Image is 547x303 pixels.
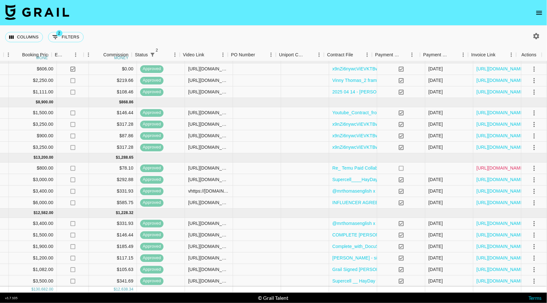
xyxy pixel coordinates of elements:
[188,77,229,84] div: https://www.instagram.com/stories/vthomasenglish/3616782562533620640?utm_source=ig_story_item_sha...
[33,287,53,292] div: 130,682.00
[89,119,137,130] div: $317.28
[89,63,137,75] div: $0.00
[529,295,542,301] a: Terms
[529,186,540,196] button: select merge strategy
[428,243,443,250] div: 2/19/2025
[84,50,93,60] button: Menu
[9,119,57,130] div: $3,250.00
[89,107,137,119] div: $146.44
[477,199,525,206] a: [URL][DOMAIN_NAME]
[140,278,163,284] span: approved
[428,66,443,72] div: 7/17/2025
[188,109,229,116] div: https://www.youtube.com/watch?v=PvaBR6rsaSc&feature=youtu.be&themeRefresh=1
[428,266,443,273] div: 4/10/2025
[71,50,80,60] button: Menu
[89,229,137,241] div: $146.44
[372,49,420,61] div: Payment Sent
[332,188,466,194] a: @mrthomasenglish x MINISO 12 Month Influencer Agreement.pdf
[118,155,133,160] div: 1,288.65
[89,174,137,186] div: $292.88
[332,266,460,273] a: Grail Signed [PERSON_NAME] - PurposeMed Contract (4).pdf
[4,50,13,60] button: Menu
[89,218,137,229] div: $331.93
[9,107,57,119] div: $1,500.00
[5,32,43,42] button: Select columns
[428,199,443,206] div: 7/29/2025
[140,267,163,273] span: approved
[471,49,496,61] div: Invoice Link
[9,63,57,75] div: $606.00
[9,142,57,153] div: $3,250.00
[89,130,137,142] div: $87.86
[140,89,163,95] span: approved
[154,47,160,53] span: 2
[332,220,466,227] a: @mrthomasenglish x MINISO 12 Month Influencer Agreement.pdf
[477,255,525,261] a: [URL][DOMAIN_NAME]
[89,252,137,264] div: $117.15
[95,50,104,59] button: Sort
[140,177,163,183] span: approved
[188,266,229,273] div: https://www.instagram.com/reel/DFa1X99yS0e/?hl=en
[529,275,540,286] button: select merge strategy
[507,50,516,60] button: Menu
[5,4,69,20] img: Grail Talent
[362,50,372,60] button: Menu
[332,165,539,171] a: Re_ Temu Paid Collaboration Invitation! - [EMAIL_ADDRESS][DOMAIN_NAME] - Grail Talent Mail.pdf
[118,210,133,216] div: 1,228.32
[140,243,163,250] span: approved
[400,50,409,59] button: Sort
[188,144,229,150] div: https://www.instagram.com/p/DHt14idS-Ev/?hl=en
[89,86,137,98] div: $108.46
[188,165,229,171] div: https://www.instagram.com/reel/DGbw2T9Ob8Q/
[89,163,137,174] div: $78.10
[375,49,400,61] div: Payment Sent
[522,49,537,61] div: Actions
[305,50,314,59] button: Sort
[56,30,62,36] span: 2
[353,50,362,59] button: Sort
[89,241,137,252] div: $185.49
[121,100,133,105] div: 868.86
[13,50,22,59] button: Sort
[64,50,73,59] button: Sort
[533,6,546,19] button: open drawer
[428,77,443,84] div: 5/22/2025
[5,296,18,300] div: v 1.7.105
[36,155,53,160] div: 13,200.00
[9,130,57,142] div: $900.00
[258,295,288,301] div: © Grail Talent
[33,210,36,216] div: $
[140,200,163,206] span: approved
[170,50,180,60] button: Menu
[148,50,157,59] button: Show filters
[188,176,229,183] div: https://www.instagram.com/p/DGoJngoy0-q/
[140,66,163,72] span: approved
[188,278,229,284] div: https://www.instagram.com/p/DE79aKPSpAV/?hl=en
[529,75,540,86] button: select merge strategy
[188,232,229,238] div: https://www.instagram.com/reel/DFGP7GmyU6Z/
[114,56,128,60] div: money
[148,50,157,59] div: 2 active filters
[529,163,540,173] button: select merge strategy
[529,86,540,97] button: select merge strategy
[9,252,57,264] div: $1,200.00
[9,229,57,241] div: $1,500.00
[529,218,540,229] button: select merge strategy
[231,49,255,61] div: PO Number
[428,220,443,227] div: 2/19/2025
[477,121,525,127] a: [URL][DOMAIN_NAME]
[140,220,163,227] span: approved
[477,165,525,171] a: [URL][DOMAIN_NAME]
[477,89,525,95] a: [URL][DOMAIN_NAME]
[332,66,535,72] a: x9nZi6nywcViEVKTBwj24q8asSl11741731004858INFLUENCER AGREEMENT-NYTF2025.docx.pdf
[89,264,137,275] div: $105.63
[188,121,229,127] div: https://www.instagram.com/p/DG0_W_DSytg/
[89,142,137,153] div: $317.28
[140,165,163,171] span: approved
[9,86,57,98] div: $1,111.00
[477,278,525,284] a: [URL][DOMAIN_NAME]
[188,89,229,95] div: https://www.instagram.com/reel/DFa1X99yS0e/
[38,100,53,105] div: 8,900.00
[477,144,525,150] a: [URL][DOMAIN_NAME]
[477,109,525,116] a: [URL][DOMAIN_NAME]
